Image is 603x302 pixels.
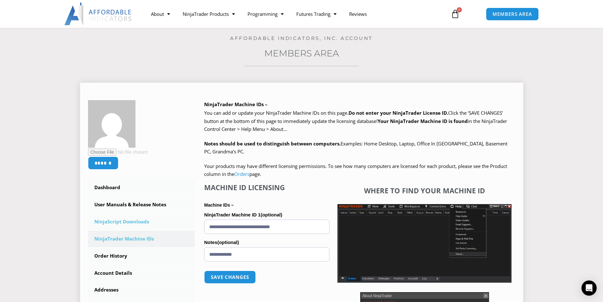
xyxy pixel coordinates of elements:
[264,48,339,59] a: Members Area
[145,7,443,21] nav: Menu
[204,210,330,220] label: NinjaTrader Machine ID 1
[290,7,343,21] a: Futures Trading
[486,8,539,21] a: MEMBERS AREA
[343,7,373,21] a: Reviews
[88,248,195,264] a: Order History
[337,186,512,195] h4: Where to find your Machine ID
[204,202,234,208] strong: Machine IDs –
[261,212,282,217] span: (optional)
[88,214,195,230] a: NinjaScript Downloads
[337,204,512,283] img: Screenshot 2025-01-17 1155544 | Affordable Indicators – NinjaTrader
[204,238,330,247] label: Notes
[64,3,132,25] img: LogoAI | Affordable Indicators – NinjaTrader
[441,5,469,23] a: 0
[204,140,507,155] span: Examples: Home Desktop, Laptop, Office In [GEOGRAPHIC_DATA], Basement PC, Grandma’s PC.
[241,7,290,21] a: Programming
[493,12,532,16] span: MEMBERS AREA
[204,271,256,284] button: Save changes
[88,282,195,298] a: Addresses
[217,240,239,245] span: (optional)
[349,110,448,116] b: Do not enter your NinjaTrader License ID.
[581,280,597,296] div: Open Intercom Messenger
[88,265,195,281] a: Account Details
[457,7,462,12] span: 0
[204,110,507,132] span: Click the ‘SAVE CHANGES’ button at the bottom of this page to immediately update the licensing da...
[204,163,507,177] span: Your products may have different licensing permissions. To see how many computers are licensed fo...
[204,101,267,107] b: NinjaTrader Machine IDs –
[378,118,468,124] strong: Your NinjaTrader Machine ID is found
[204,110,349,116] span: You can add or update your NinjaTrader Machine IDs on this page.
[88,196,195,213] a: User Manuals & Release Notes
[88,100,135,148] img: 03da8432f07eba2bed038671d22b96831846ef0bec069f6215274861b68c2606
[145,7,176,21] a: About
[230,35,373,41] a: Affordable Indicators, Inc. Account
[88,179,195,196] a: Dashboard
[204,140,341,147] strong: Notes should be used to distinguish between computers.
[176,7,241,21] a: NinjaTrader Products
[88,231,195,247] a: NinjaTrader Machine IDs
[204,183,330,191] h4: Machine ID Licensing
[234,171,249,177] a: Orders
